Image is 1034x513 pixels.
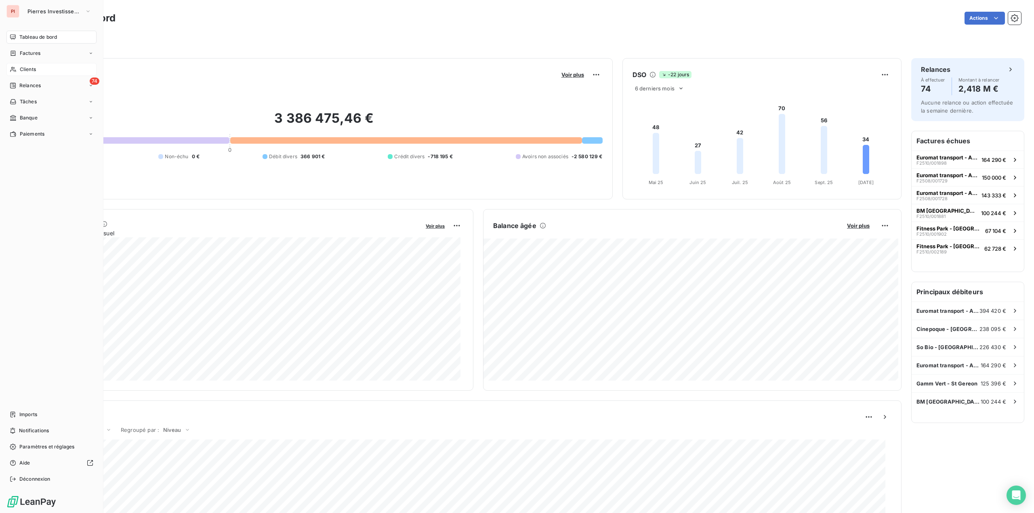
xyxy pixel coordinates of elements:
[6,495,57,508] img: Logo LeanPay
[19,459,30,467] span: Aide
[981,157,1006,163] span: 164 290 €
[912,282,1024,302] h6: Principaux débiteurs
[982,174,1006,181] span: 150 000 €
[20,98,37,105] span: Tâches
[916,362,981,369] span: Euromat transport - Athis Mons (Bai
[984,245,1006,252] span: 62 728 €
[19,443,74,450] span: Paramètres et réglages
[912,204,1024,222] button: BM [GEOGRAPHIC_DATA]F2510/001881100 244 €
[394,153,425,160] span: Crédit divers
[689,180,706,185] tspan: Juin 25
[845,222,872,229] button: Voir plus
[912,131,1024,151] h6: Factures échues
[659,71,691,78] span: -22 jours
[20,114,38,121] span: Banque
[423,222,447,229] button: Voir plus
[815,180,833,185] tspan: Sept. 25
[981,380,1006,387] span: 125 396 €
[916,232,947,237] span: F2510/001902
[912,239,1024,257] button: Fitness Park - [GEOGRAPHIC_DATA]F2510/00218962 728 €
[912,151,1024,168] button: Euromat transport - Athis Mons (BaiF2510/001898164 290 €
[522,153,568,160] span: Avoirs non associés
[916,249,947,254] span: F2510/002189
[985,228,1006,234] span: 67 104 €
[921,99,1013,114] span: Aucune relance ou action effectuée la semaine dernière.
[979,326,1006,332] span: 238 095 €
[19,82,41,89] span: Relances
[6,456,97,469] a: Aide
[916,172,979,178] span: Euromat transport - Athis Mons (Bai
[979,308,1006,314] span: 394 420 €
[912,222,1024,239] button: Fitness Park - [GEOGRAPHIC_DATA]F2510/00190267 104 €
[121,427,159,433] span: Regroupé par :
[916,161,947,165] span: F2510/001898
[916,178,948,183] span: F2508/001729
[921,65,950,74] h6: Relances
[958,82,1000,95] h4: 2,418 M €
[301,153,325,160] span: 366 901 €
[633,70,646,80] h6: DSO
[6,5,19,18] div: PI
[916,344,979,350] span: So Bio - [GEOGRAPHIC_DATA]
[981,192,1006,199] span: 143 333 €
[648,180,663,185] tspan: Mai 25
[20,66,36,73] span: Clients
[27,8,82,15] span: Pierres Investissement
[163,427,181,433] span: Niveau
[916,154,978,161] span: Euromat transport - Athis Mons (Bai
[916,243,981,249] span: Fitness Park - [GEOGRAPHIC_DATA]
[916,225,982,232] span: Fitness Park - [GEOGRAPHIC_DATA]
[916,196,948,201] span: F2508/001728
[847,222,870,229] span: Voir plus
[228,147,231,153] span: 0
[561,71,584,78] span: Voir plus
[1007,486,1026,505] div: Open Intercom Messenger
[493,221,536,230] h6: Balance âgée
[572,153,603,160] span: -2 580 129 €
[979,344,1006,350] span: 226 430 €
[921,82,945,95] h4: 74
[981,210,1006,216] span: 100 244 €
[559,71,586,78] button: Voir plus
[20,50,40,57] span: Factures
[916,308,979,314] span: Euromat transport - Athis Mons (Bai
[635,85,675,92] span: 6 derniers mois
[916,380,977,387] span: Gamm Vert - St Gereon
[981,398,1006,405] span: 100 244 €
[46,110,603,134] h2: 3 386 475,46 €
[965,12,1005,25] button: Actions
[916,190,978,196] span: Euromat transport - Athis Mons (Bai
[19,34,57,41] span: Tableau de bord
[192,153,200,160] span: 0 €
[916,214,946,219] span: F2510/001881
[958,77,1000,82] span: Montant à relancer
[426,223,445,229] span: Voir plus
[912,168,1024,186] button: Euromat transport - Athis Mons (BaiF2508/001729150 000 €
[921,77,945,82] span: À effectuer
[732,180,748,185] tspan: Juil. 25
[165,153,188,160] span: Non-échu
[858,180,874,185] tspan: [DATE]
[19,475,50,483] span: Déconnexion
[20,130,44,138] span: Paiements
[916,326,979,332] span: Cinepoque - [GEOGRAPHIC_DATA] (75006)
[916,398,981,405] span: BM [GEOGRAPHIC_DATA]
[428,153,453,160] span: -718 195 €
[981,362,1006,369] span: 164 290 €
[19,411,37,418] span: Imports
[19,427,49,434] span: Notifications
[916,207,978,214] span: BM [GEOGRAPHIC_DATA]
[269,153,297,160] span: Débit divers
[90,77,99,85] span: 74
[46,229,420,237] span: Chiffre d'affaires mensuel
[912,186,1024,204] button: Euromat transport - Athis Mons (BaiF2508/001728143 333 €
[773,180,791,185] tspan: Août 25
